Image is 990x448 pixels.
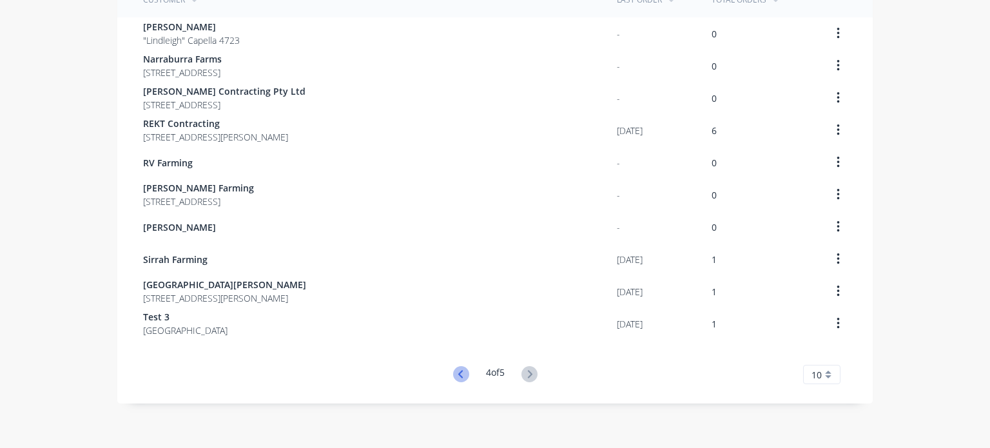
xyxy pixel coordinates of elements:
[712,317,717,331] div: 1
[143,324,228,337] span: [GEOGRAPHIC_DATA]
[712,156,717,170] div: 0
[143,253,208,266] span: Sirrah Farming
[143,20,240,34] span: [PERSON_NAME]
[143,156,193,170] span: RV Farming
[143,130,288,144] span: [STREET_ADDRESS][PERSON_NAME]
[143,84,306,98] span: [PERSON_NAME] Contracting Pty Ltd
[143,181,254,195] span: [PERSON_NAME] Farming
[712,92,717,105] div: 0
[712,220,717,234] div: 0
[617,285,643,298] div: [DATE]
[617,59,620,73] div: -
[143,98,306,112] span: [STREET_ADDRESS]
[712,124,717,137] div: 6
[712,27,717,41] div: 0
[617,92,620,105] div: -
[143,52,222,66] span: Narraburra Farms
[143,291,306,305] span: [STREET_ADDRESS][PERSON_NAME]
[143,220,216,234] span: [PERSON_NAME]
[617,188,620,202] div: -
[617,253,643,266] div: [DATE]
[143,117,288,130] span: REKT Contracting
[486,365,505,384] div: 4 of 5
[712,188,717,202] div: 0
[143,195,254,208] span: [STREET_ADDRESS]
[143,34,240,47] span: "Lindleigh" Capella 4723
[617,27,620,41] div: -
[143,66,222,79] span: [STREET_ADDRESS]
[617,220,620,234] div: -
[712,59,717,73] div: 0
[143,278,306,291] span: [GEOGRAPHIC_DATA][PERSON_NAME]
[712,285,717,298] div: 1
[617,124,643,137] div: [DATE]
[143,310,228,324] span: Test 3
[617,317,643,331] div: [DATE]
[712,253,717,266] div: 1
[617,156,620,170] div: -
[811,368,822,382] span: 10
